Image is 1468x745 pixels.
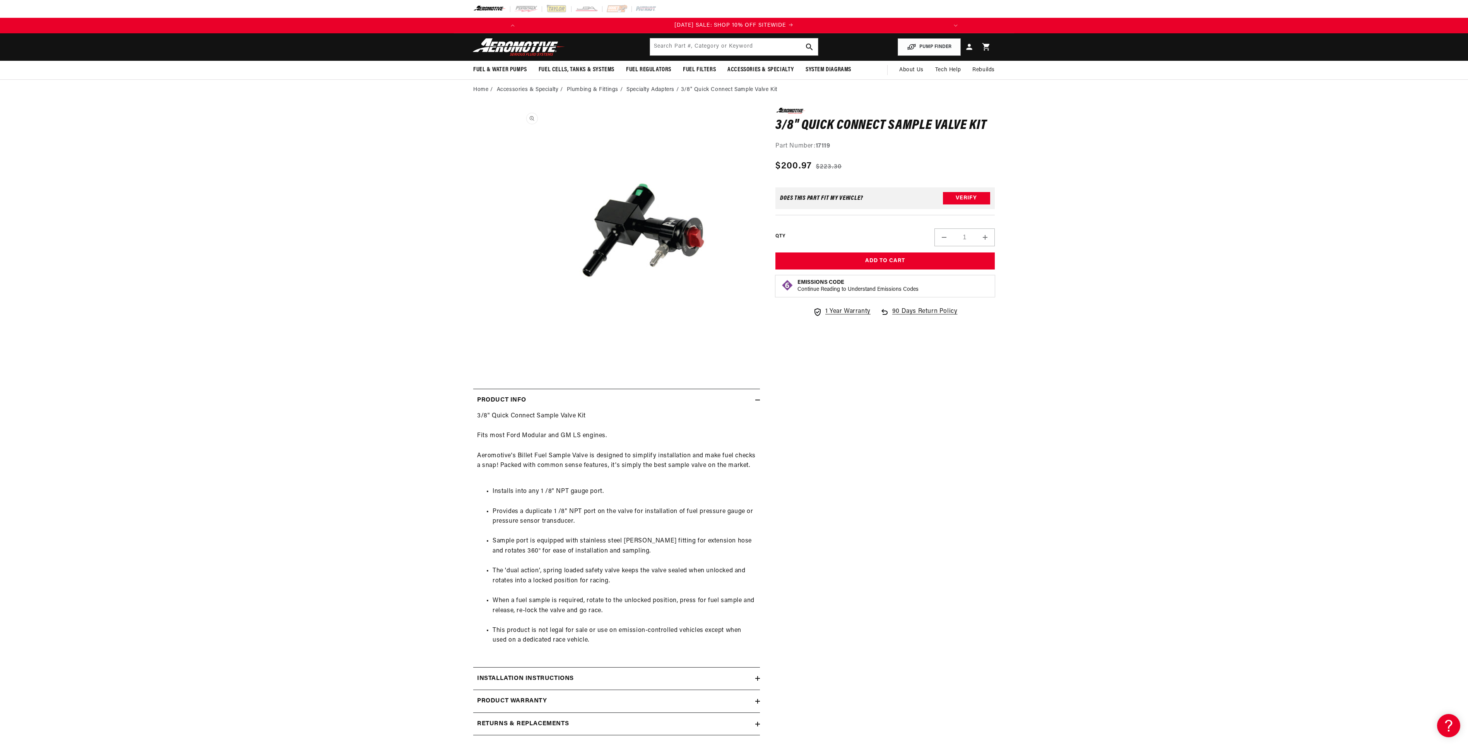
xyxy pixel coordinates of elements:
[775,233,785,240] label: QTY
[477,674,574,684] h2: Installation Instructions
[493,626,756,645] li: This product is not legal for sale or use on emission-controlled vehicles except when used on a d...
[801,38,818,55] button: search button
[473,66,527,74] span: Fuel & Water Pumps
[477,719,569,729] h2: Returns & replacements
[775,252,995,270] button: Add to Cart
[816,162,842,172] s: $223.30
[473,86,995,94] nav: breadcrumbs
[493,507,756,527] li: Provides a duplicate 1 /8" NPT port on the valve for installation of fuel pressure gauge or press...
[493,536,756,556] li: Sample port is equipped with stainless steel [PERSON_NAME] fitting for extension hose and rotates...
[520,21,948,30] div: 1 of 3
[948,18,963,33] button: Translation missing: en.sections.announcements.next_announcement
[775,159,812,173] span: $200.97
[505,18,520,33] button: Translation missing: en.sections.announcements.previous_announcement
[775,141,995,151] div: Part Number:
[929,61,967,79] summary: Tech Help
[781,279,794,292] img: Emissions code
[467,61,533,79] summary: Fuel & Water Pumps
[727,66,794,74] span: Accessories & Specialty
[477,696,547,706] h2: Product warranty
[620,61,677,79] summary: Fuel Regulators
[677,61,722,79] summary: Fuel Filters
[899,67,924,73] span: About Us
[539,66,614,74] span: Fuel Cells, Tanks & Systems
[943,192,990,204] button: Verify
[780,195,863,201] div: Does This part fit My vehicle?
[493,487,756,497] li: Installs into any 1 /8" NPT gauge port.
[493,596,756,616] li: When a fuel sample is required, rotate to the unlocked position, press for fuel sample and releas...
[935,66,961,74] span: Tech Help
[477,395,526,405] h2: Product Info
[683,66,716,74] span: Fuel Filters
[893,61,929,79] a: About Us
[681,86,777,94] li: 3/8" Quick Connect Sample Valve Kit
[533,61,620,79] summary: Fuel Cells, Tanks & Systems
[972,66,995,74] span: Rebuilds
[650,38,818,55] input: Search by Part Number, Category or Keyword
[674,22,786,28] span: [DATE] SALE: SHOP 10% OFF SITEWIDE
[806,66,851,74] span: System Diagrams
[797,280,844,285] strong: Emissions Code
[473,411,760,655] div: 3/8" Quick Connect Sample Valve Kit Fits most Ford Modular and GM LS engines. Aeromotive's Billet...
[471,38,567,56] img: Aeromotive
[722,61,800,79] summary: Accessories & Specialty
[473,108,760,373] media-gallery: Gallery Viewer
[626,66,671,74] span: Fuel Regulators
[797,279,919,293] button: Emissions CodeContinue Reading to Understand Emissions Codes
[567,86,618,94] a: Plumbing & Fittings
[800,61,857,79] summary: System Diagrams
[880,307,958,324] a: 90 Days Return Policy
[626,86,674,94] a: Specialty Adapters
[825,307,871,317] span: 1 Year Warranty
[967,61,1001,79] summary: Rebuilds
[816,143,830,149] strong: 17119
[473,690,760,712] summary: Product warranty
[473,713,760,735] summary: Returns & replacements
[493,566,756,586] li: The 'dual action', spring loaded safety valve keeps the valve sealed when unlocked and rotates in...
[454,18,1014,33] slideshow-component: Translation missing: en.sections.announcements.announcement_bar
[520,21,948,30] div: Announcement
[775,120,995,132] h1: 3/8" Quick Connect Sample Valve Kit
[473,668,760,690] summary: Installation Instructions
[813,307,871,317] a: 1 Year Warranty
[497,86,565,94] li: Accessories & Specialty
[473,86,488,94] a: Home
[797,286,919,293] p: Continue Reading to Understand Emissions Codes
[520,21,948,30] a: [DATE] SALE: SHOP 10% OFF SITEWIDE
[892,307,958,324] span: 90 Days Return Policy
[898,38,961,56] button: PUMP FINDER
[473,389,760,412] summary: Product Info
